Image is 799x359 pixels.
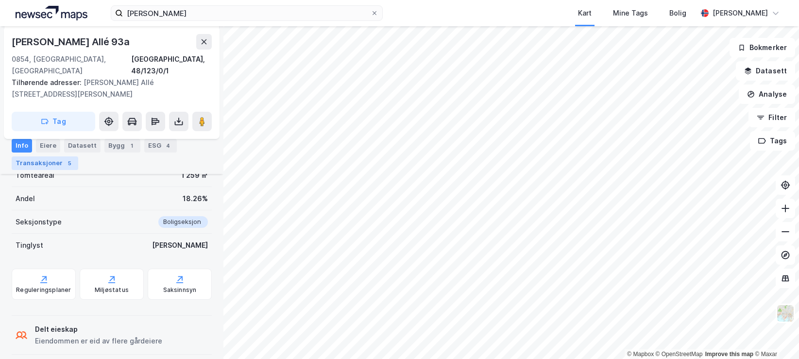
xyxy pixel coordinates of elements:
[736,61,795,81] button: Datasett
[183,193,208,205] div: 18.26%
[12,77,204,100] div: [PERSON_NAME] Allé [STREET_ADDRESS][PERSON_NAME]
[16,193,35,205] div: Andel
[36,139,60,153] div: Eiere
[705,351,753,358] a: Improve this map
[627,351,654,358] a: Mapbox
[12,34,132,50] div: [PERSON_NAME] Allé 93a
[739,85,795,104] button: Analyse
[669,7,686,19] div: Bolig
[16,6,87,20] img: logo.a4113a55bc3d86da70a041830d287a7e.svg
[16,286,71,294] div: Reguleringsplaner
[65,158,74,168] div: 5
[748,108,795,127] button: Filter
[12,78,84,86] span: Tilhørende adresser:
[144,139,177,153] div: ESG
[656,351,703,358] a: OpenStreetMap
[104,139,140,153] div: Bygg
[750,131,795,151] button: Tags
[12,112,95,131] button: Tag
[127,141,136,151] div: 1
[181,170,208,181] div: 1 259 ㎡
[16,216,62,228] div: Seksjonstype
[123,6,371,20] input: Søk på adresse, matrikkel, gårdeiere, leietakere eller personer
[730,38,795,57] button: Bokmerker
[152,239,208,251] div: [PERSON_NAME]
[95,286,129,294] div: Miljøstatus
[64,139,101,153] div: Datasett
[776,304,795,323] img: Z
[163,141,173,151] div: 4
[131,53,212,77] div: [GEOGRAPHIC_DATA], 48/123/0/1
[713,7,768,19] div: [PERSON_NAME]
[35,324,162,335] div: Delt eieskap
[12,53,131,77] div: 0854, [GEOGRAPHIC_DATA], [GEOGRAPHIC_DATA]
[12,139,32,153] div: Info
[12,156,78,170] div: Transaksjoner
[578,7,592,19] div: Kart
[750,312,799,359] iframe: Chat Widget
[163,286,197,294] div: Saksinnsyn
[613,7,648,19] div: Mine Tags
[16,239,43,251] div: Tinglyst
[35,335,162,347] div: Eiendommen er eid av flere gårdeiere
[16,170,54,181] div: Tomteareal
